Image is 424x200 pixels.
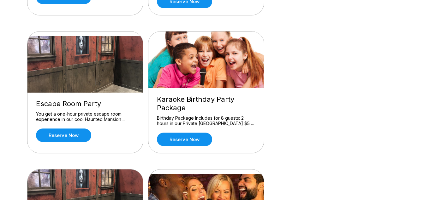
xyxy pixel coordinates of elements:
div: Birthday Package Includes for 8 guests: 2 hours in our Private [GEOGRAPHIC_DATA] $5 ... [157,115,255,126]
a: Reserve now [157,133,212,146]
div: Karaoke Birthday Party Package [157,95,255,112]
div: You get a one-hour private escape room experience in our cool Haunted Mansion ... [36,111,134,122]
img: Escape Room Party [27,36,144,93]
a: Reserve now [36,129,91,142]
div: Escape Room Party [36,100,134,108]
img: Karaoke Birthday Party Package [148,31,265,88]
